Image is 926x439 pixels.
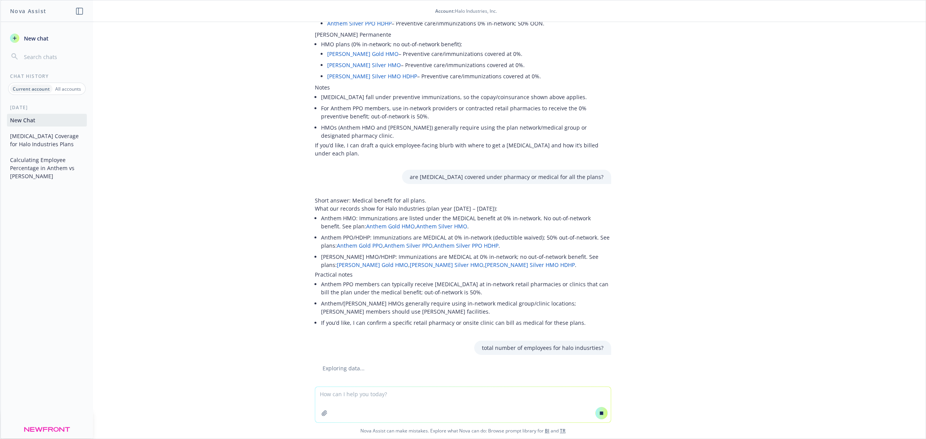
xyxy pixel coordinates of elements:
[7,130,87,150] button: [MEDICAL_DATA] Coverage for Halo Industries Plans
[416,223,467,230] a: Anthem Silver HMO
[384,242,433,249] a: Anthem Silver PPO
[560,427,566,434] a: TR
[410,261,483,268] a: [PERSON_NAME] Silver HMO
[321,213,611,232] li: Anthem HMO: Immunizations are listed under the MEDICAL benefit at 0% in-network. No out-of-networ...
[327,20,392,27] a: Anthem Silver PPO HDHP
[327,18,611,29] li: – Preventive care/immunizations 0% in-network; 50% OON.
[321,39,611,83] li: HMO plans (0% in-network; no out-of-network benefit):
[337,242,383,249] a: Anthem Gold PPO
[327,59,611,71] li: – Preventive care/immunizations covered at 0%.
[7,154,87,182] button: Calculating Employee Percentage in Anthem vs [PERSON_NAME]
[10,7,46,15] h1: Nova Assist
[321,232,611,251] li: Anthem PPO/HDHP: Immunizations are MEDICAL at 0% in-network (deductible waived); 50% out-of-netwo...
[485,261,575,268] a: [PERSON_NAME] Silver HMO HDHP
[327,50,399,57] a: [PERSON_NAME] Gold HMO
[366,223,415,230] a: Anthem Gold HMO
[315,141,611,157] p: If you’d like, I can draft a quick employee-facing blurb with where to get a [MEDICAL_DATA] and h...
[315,204,611,213] p: What our records show for Halo Industries (plan year [DATE] – [DATE]):
[327,48,611,59] li: – Preventive care/immunizations covered at 0%.
[327,61,401,69] a: [PERSON_NAME] Silver HMO
[22,34,49,42] span: New chat
[435,8,497,14] div: : Halo Industries, Inc.
[7,31,87,45] button: New chat
[337,261,408,268] a: [PERSON_NAME] Gold HMO
[545,427,549,434] a: BI
[1,73,93,79] div: Chat History
[321,317,611,328] li: If you’d like, I can confirm a specific retail pharmacy or onsite clinic can bill as medical for ...
[315,196,611,204] p: Short answer: Medical benefit for all plans.
[22,51,84,62] input: Search chats
[7,114,87,127] button: New Chat
[315,30,611,39] p: [PERSON_NAME] Permanente
[321,298,611,317] li: Anthem/[PERSON_NAME] HMOs generally require using in-network medical group/clinic locations; [PER...
[3,423,923,439] span: Nova Assist can make mistakes. Explore what Nova can do: Browse prompt library for and
[321,91,611,103] li: [MEDICAL_DATA] fall under preventive immunizations, so the copay/coinsurance shown above applies.
[435,8,454,14] span: Account
[410,173,603,181] p: are [MEDICAL_DATA] covered under pharmacy or medical for all the plans?
[13,86,50,92] p: Current account
[321,122,611,141] li: HMOs (Anthem HMO and [PERSON_NAME]) generally require using the plan network/medical group or des...
[321,251,611,270] li: [PERSON_NAME] HMO/HDHP: Immunizations are MEDICAL at 0% in-network; no out-of-network benefit. Se...
[55,86,81,92] p: All accounts
[1,104,93,111] div: [DATE]
[315,364,611,372] div: Exploring data...
[434,242,498,249] a: Anthem Silver PPO HDHP
[482,344,603,352] p: total number of employees for halo indusrties?
[327,73,417,80] a: [PERSON_NAME] Silver HMO HDHP
[315,270,611,279] p: Practical notes
[315,83,611,91] p: Notes
[321,279,611,298] li: Anthem PPO members can typically receive [MEDICAL_DATA] at in-network retail pharmacies or clinic...
[327,71,611,82] li: – Preventive care/immunizations covered at 0%.
[321,103,611,122] li: For Anthem PPO members, use in-network providers or contracted retail pharmacies to receive the 0...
